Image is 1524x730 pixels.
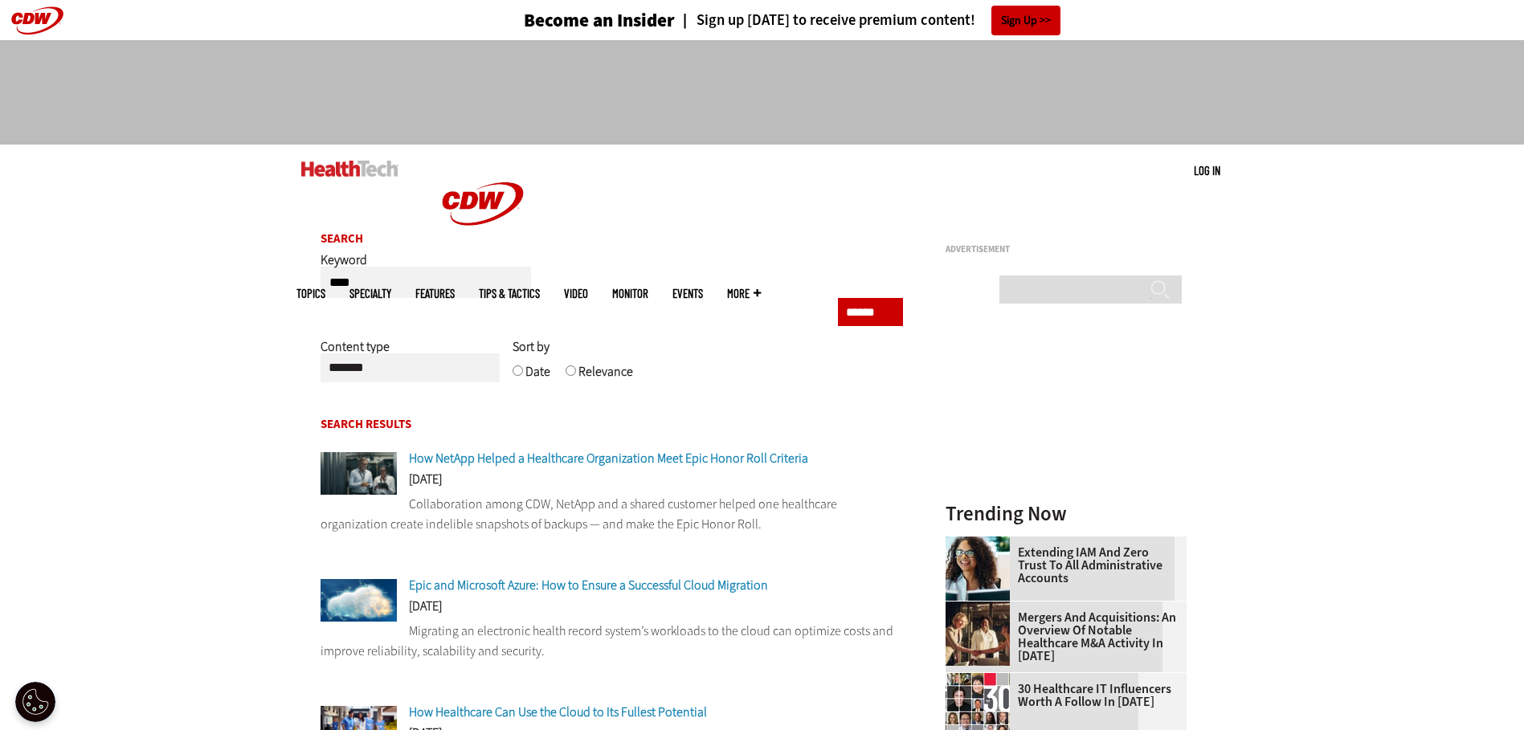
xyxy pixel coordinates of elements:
p: Migrating an electronic health record system’s workloads to the cloud can optimize costs and impr... [321,621,904,662]
a: 30 Healthcare IT Influencers Worth a Follow in [DATE] [946,683,1177,708]
img: IT professionals look at tablet in data center room [321,452,397,495]
img: Home [423,145,543,263]
div: User menu [1194,162,1220,179]
a: How NetApp Helped a Healthcare Organization Meet Epic Honor Roll Criteria [409,450,808,467]
p: Collaboration among CDW, NetApp and a shared customer helped one healthcare organization create i... [321,494,904,535]
div: [DATE] [321,473,904,494]
a: Epic and Microsoft Azure: How to Ensure a Successful Cloud Migration [409,577,768,593]
img: Concept of Cloud Computing Networking and streaming [321,579,397,622]
h3: Become an Insider [524,11,675,30]
img: Home [301,161,398,177]
a: Events [672,288,703,300]
a: Video [564,288,588,300]
a: Sign up [DATE] to receive premium content! [675,13,975,28]
label: Date [525,363,550,392]
label: Relevance [578,363,633,392]
a: business leaders shake hands in conference room [946,602,1018,614]
img: business leaders shake hands in conference room [946,602,1010,666]
h3: Trending Now [946,504,1187,524]
a: collage of influencers [946,673,1018,686]
span: Sort by [513,338,550,355]
img: Administrative assistant [946,536,1010,601]
span: Specialty [349,288,391,300]
a: Sign Up [991,6,1060,35]
button: Open Preferences [15,682,55,722]
a: How Healthcare Can Use the Cloud to Its Fullest Potential [409,703,707,720]
div: Cookie Settings [15,682,55,722]
a: Log in [1194,163,1220,177]
a: Become an Insider [464,11,675,30]
a: Administrative assistant [946,536,1018,549]
a: Extending IAM and Zero Trust to All Administrative Accounts [946,546,1177,585]
a: MonITor [612,288,648,300]
a: Features [415,288,455,300]
iframe: advertisement [946,260,1187,461]
a: CDW [423,251,543,267]
a: Tips & Tactics [479,288,540,300]
h2: Search Results [321,418,904,430]
span: More [727,288,761,300]
a: Mergers and Acquisitions: An Overview of Notable Healthcare M&A Activity in [DATE] [946,611,1177,663]
iframe: advertisement [470,56,1055,128]
span: Topics [296,288,325,300]
label: Content type [321,338,390,367]
div: [DATE] [321,600,904,621]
